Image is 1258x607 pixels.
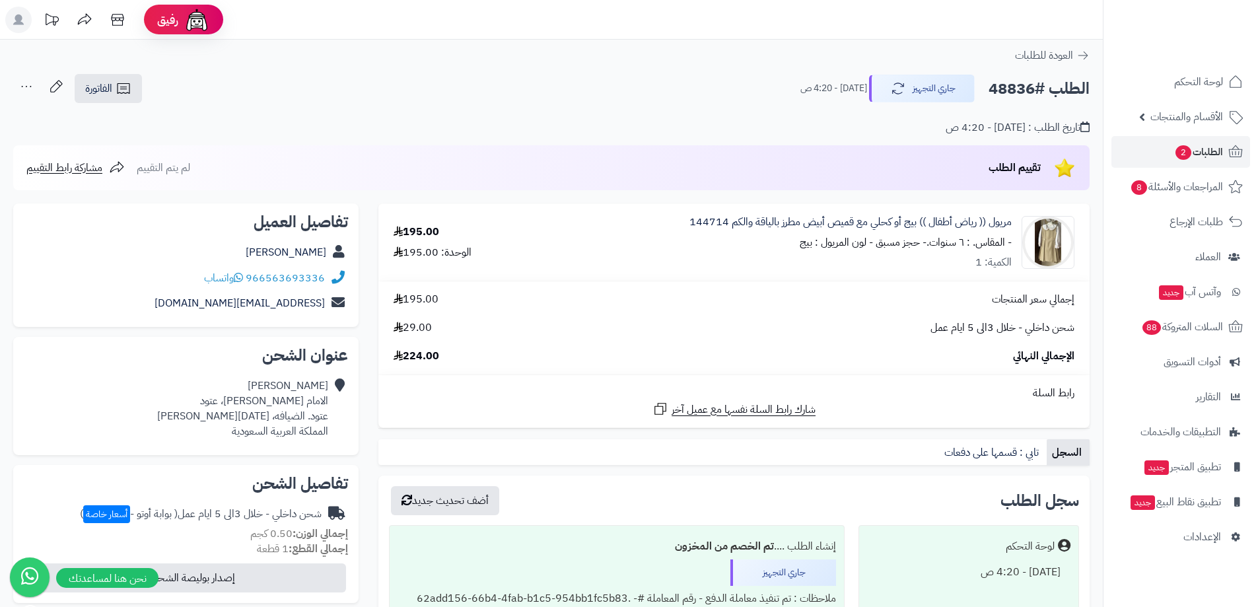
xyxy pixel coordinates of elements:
span: أدوات التسويق [1164,353,1221,371]
span: شارك رابط السلة نفسها مع عميل آخر [672,402,816,417]
span: العودة للطلبات [1015,48,1073,63]
a: الإعدادات [1111,521,1250,553]
span: تطبيق المتجر [1143,458,1221,476]
span: 88 [1142,320,1161,335]
button: إصدار بوليصة الشحن [22,563,346,592]
span: وآتس آب [1158,283,1221,301]
a: السلات المتروكة88 [1111,311,1250,343]
a: شارك رابط السلة نفسها مع عميل آخر [652,401,816,417]
h2: الطلب #48836 [989,75,1090,102]
span: المراجعات والأسئلة [1130,178,1223,196]
span: الأقسام والمنتجات [1150,108,1223,126]
a: التطبيقات والخدمات [1111,416,1250,448]
span: طلبات الإرجاع [1170,213,1223,231]
span: لوحة التحكم [1174,73,1223,91]
h2: تفاصيل الشحن [24,476,348,491]
span: أسعار خاصة [83,505,130,523]
button: أضف تحديث جديد [391,486,499,515]
div: الكمية: 1 [975,255,1012,270]
a: العودة للطلبات [1015,48,1090,63]
span: جديد [1159,285,1183,300]
span: جديد [1144,460,1169,475]
small: - المقاس. : ٦ سنوات.- حجز مسبق [876,234,1012,250]
small: 0.50 كجم [250,526,348,542]
div: [DATE] - 4:20 ص [867,559,1070,585]
h2: تفاصيل العميل [24,214,348,230]
div: الوحدة: 195.00 [394,245,472,260]
button: جاري التجهيز [869,75,975,102]
h3: سجل الطلب [1000,493,1079,509]
a: [PERSON_NAME] [246,244,326,260]
div: جاري التجهيز [730,559,836,586]
span: 2 [1175,145,1191,160]
a: التقارير [1111,381,1250,413]
a: واتساب [204,270,243,286]
img: 1753774187-IMG_1979-90x90.jpeg [1022,216,1074,269]
strong: إجمالي القطع: [289,541,348,557]
span: إجمالي سعر المنتجات [992,292,1074,307]
a: تطبيق المتجرجديد [1111,451,1250,483]
a: الطلبات2 [1111,136,1250,168]
span: الإجمالي النهائي [1013,349,1074,364]
span: لم يتم التقييم [137,160,190,176]
img: ai-face.png [184,7,210,33]
div: إنشاء الطلب .... [398,534,835,559]
span: التقارير [1196,388,1221,406]
span: شحن داخلي - خلال 3الى 5 ايام عمل [930,320,1074,336]
span: السلات المتروكة [1141,318,1223,336]
a: وآتس آبجديد [1111,276,1250,308]
div: رابط السلة [384,386,1084,401]
span: مشاركة رابط التقييم [26,160,102,176]
div: تاريخ الطلب : [DATE] - 4:20 ص [946,120,1090,135]
span: 29.00 [394,320,432,336]
a: الفاتورة [75,74,142,103]
a: تطبيق نقاط البيعجديد [1111,486,1250,518]
div: شحن داخلي - خلال 3الى 5 ايام عمل [80,507,322,522]
small: [DATE] - 4:20 ص [800,82,867,95]
span: تقييم الطلب [989,160,1041,176]
span: 8 [1131,180,1147,195]
a: العملاء [1111,241,1250,273]
small: - لون المريول : بيج [800,234,873,250]
a: السجل [1047,439,1090,466]
a: [EMAIL_ADDRESS][DOMAIN_NAME] [155,295,325,311]
span: ( بوابة أوتو - ) [80,506,178,522]
span: 195.00 [394,292,438,307]
span: 224.00 [394,349,439,364]
span: التطبيقات والخدمات [1140,423,1221,441]
a: أدوات التسويق [1111,346,1250,378]
a: تحديثات المنصة [35,7,68,36]
a: لوحة التحكم [1111,66,1250,98]
a: المراجعات والأسئلة8 [1111,171,1250,203]
div: لوحة التحكم [1006,539,1055,554]
a: طلبات الإرجاع [1111,206,1250,238]
strong: إجمالي الوزن: [293,526,348,542]
a: مريول (( رياض أطفال )) بيج أو كحلي مع قميص أبيض مطرز بالياقة والكم 144714 [689,215,1012,230]
a: مشاركة رابط التقييم [26,160,125,176]
span: جديد [1131,495,1155,510]
small: 1 قطعة [257,541,348,557]
div: 195.00 [394,225,439,240]
b: تم الخصم من المخزون [675,538,774,554]
span: الإعدادات [1183,528,1221,546]
span: العملاء [1195,248,1221,266]
a: 966563693336 [246,270,325,286]
span: الفاتورة [85,81,112,96]
div: [PERSON_NAME] الامام [PERSON_NAME]، عتود عتود. الضيافه، [DATE][PERSON_NAME] المملكة العربية السعودية [157,378,328,439]
a: تابي : قسمها على دفعات [939,439,1047,466]
span: رفيق [157,12,178,28]
h2: عنوان الشحن [24,347,348,363]
span: الطلبات [1174,143,1223,161]
span: تطبيق نقاط البيع [1129,493,1221,511]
